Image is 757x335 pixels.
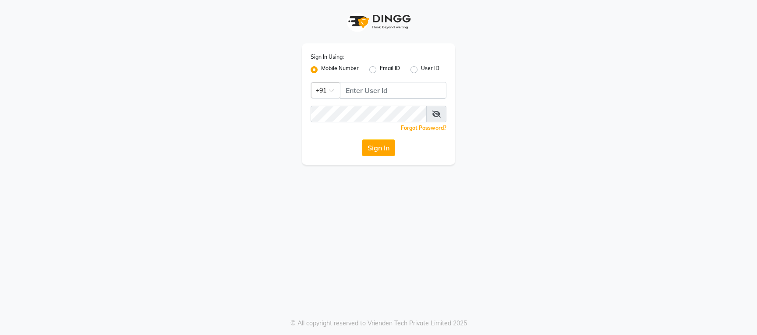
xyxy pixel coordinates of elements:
button: Sign In [362,139,395,156]
input: Username [311,106,427,122]
a: Forgot Password? [401,125,446,131]
label: Email ID [380,64,400,75]
img: logo1.svg [343,9,414,35]
label: Sign In Using: [311,53,344,61]
label: User ID [421,64,439,75]
label: Mobile Number [321,64,359,75]
input: Username [340,82,446,99]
